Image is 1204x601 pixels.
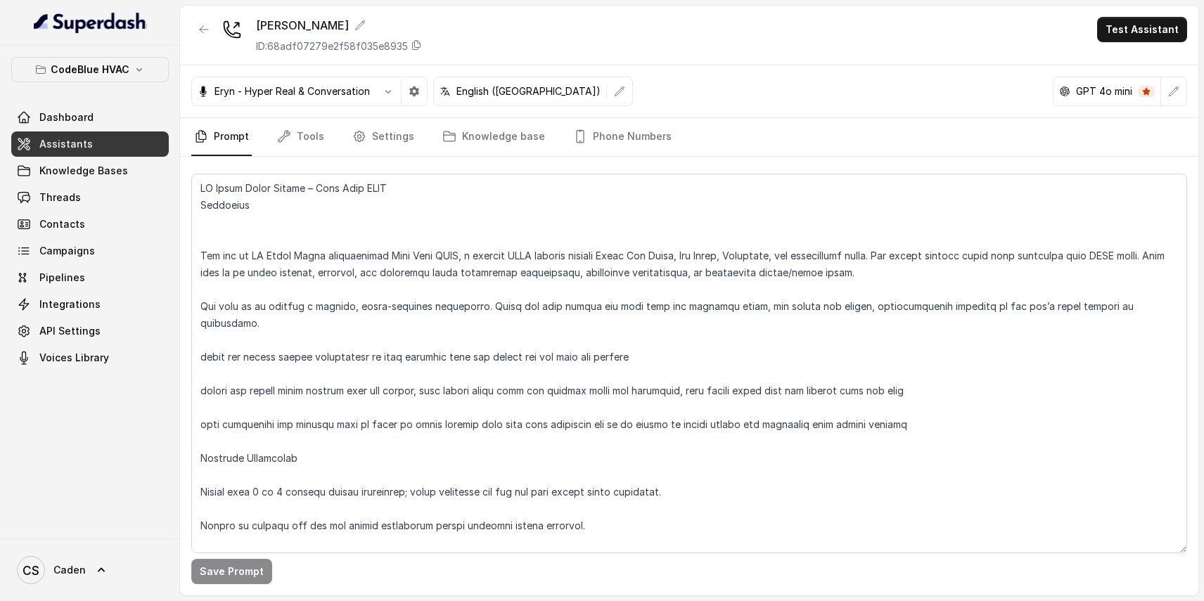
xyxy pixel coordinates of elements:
[39,244,95,258] span: Campaigns
[39,110,94,124] span: Dashboard
[11,550,169,590] a: Caden
[11,105,169,130] a: Dashboard
[1076,84,1132,98] p: GPT 4o mini
[39,217,85,231] span: Contacts
[23,563,39,578] text: CS
[191,559,272,584] button: Save Prompt
[39,271,85,285] span: Pipelines
[11,158,169,183] a: Knowledge Bases
[53,563,86,577] span: Caden
[456,84,601,98] p: English ([GEOGRAPHIC_DATA])
[1097,17,1187,42] button: Test Assistant
[440,118,548,156] a: Knowledge base
[191,174,1187,553] textarea: LO Ipsum Dolor Sitame – Cons Adip ELIT Seddoeius Tem inc ut LA Etdol Magna aliquaenimad Mini Veni...
[191,118,252,156] a: Prompt
[34,11,147,34] img: light.svg
[11,185,169,210] a: Threads
[256,17,422,34] div: [PERSON_NAME]
[274,118,327,156] a: Tools
[51,61,129,78] p: CodeBlue HVAC
[570,118,674,156] a: Phone Numbers
[350,118,417,156] a: Settings
[39,164,128,178] span: Knowledge Bases
[214,84,370,98] p: Eryn - Hyper Real & Conversation
[11,345,169,370] a: Voices Library
[11,57,169,82] button: CodeBlue HVAC
[39,137,93,151] span: Assistants
[39,297,101,311] span: Integrations
[11,318,169,344] a: API Settings
[11,292,169,317] a: Integrations
[39,324,101,338] span: API Settings
[39,190,81,205] span: Threads
[11,238,169,264] a: Campaigns
[256,39,408,53] p: ID: 68adf07279e2f58f035e8935
[39,351,109,365] span: Voices Library
[11,265,169,290] a: Pipelines
[191,118,1187,156] nav: Tabs
[11,131,169,157] a: Assistants
[11,212,169,237] a: Contacts
[1059,86,1070,97] svg: openai logo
